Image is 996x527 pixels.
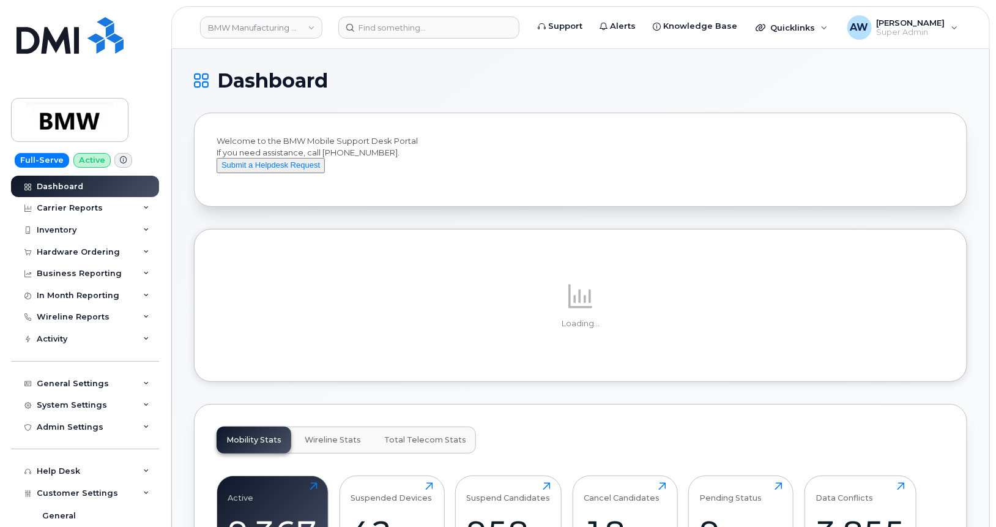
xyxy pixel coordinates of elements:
[217,158,325,173] button: Submit a Helpdesk Request
[217,72,328,90] span: Dashboard
[384,435,466,445] span: Total Telecom Stats
[217,135,945,184] div: Welcome to the BMW Mobile Support Desk Portal If you need assistance, call [PHONE_NUMBER].
[305,435,361,445] span: Wireline Stats
[467,482,551,503] div: Suspend Candidates
[943,474,987,518] iframe: Messenger Launcher
[816,482,873,503] div: Data Conflicts
[217,318,945,329] p: Loading...
[584,482,660,503] div: Cancel Candidates
[351,482,432,503] div: Suspended Devices
[700,482,762,503] div: Pending Status
[217,160,325,170] a: Submit a Helpdesk Request
[228,482,254,503] div: Active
